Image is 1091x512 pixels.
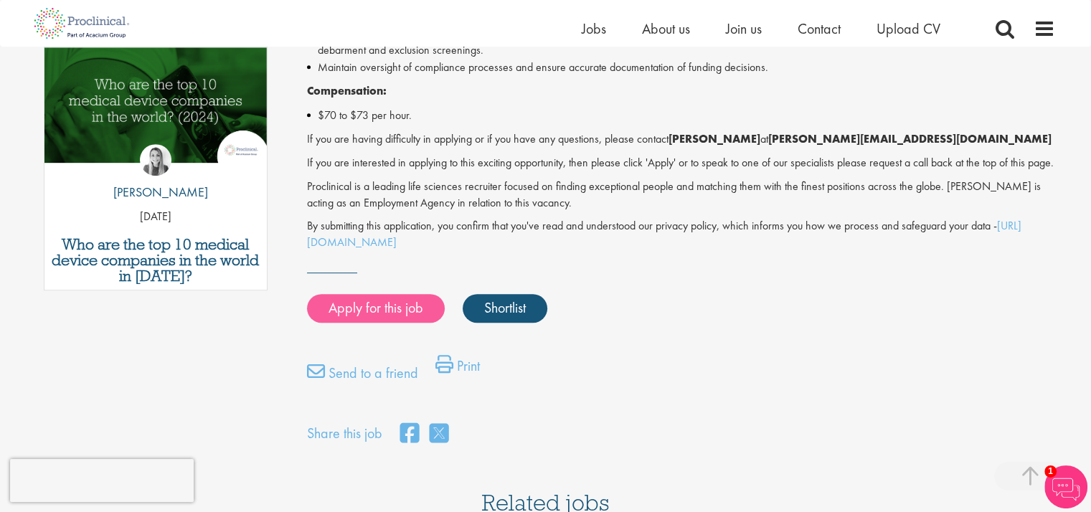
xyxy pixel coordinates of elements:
[307,179,1055,212] p: Proclinical is a leading life sciences recruiter focused on finding exceptional people and matchi...
[463,294,547,323] a: Shortlist
[307,362,418,391] a: Send to a friend
[140,144,171,176] img: Hannah Burke
[307,131,1055,148] p: If you are having difficulty in applying or if you have any questions, please contact at
[307,155,1055,171] p: If you are interested in applying to this exciting opportunity, then please click 'Apply' or to s...
[307,423,382,444] label: Share this job
[52,237,260,284] a: Who are the top 10 medical device companies in the world in [DATE]?
[44,47,268,174] a: Link to a post
[798,19,841,38] a: Contact
[726,19,762,38] a: Join us
[307,83,387,98] strong: Compensation:
[642,19,690,38] a: About us
[44,47,268,163] img: Top 10 Medical Device Companies 2024
[582,19,606,38] a: Jobs
[435,355,480,384] a: Print
[430,419,448,450] a: share on twitter
[768,131,1052,146] strong: [PERSON_NAME][EMAIL_ADDRESS][DOMAIN_NAME]
[1044,465,1057,478] span: 1
[307,218,1021,250] a: [URL][DOMAIN_NAME]
[400,419,419,450] a: share on facebook
[103,144,208,209] a: Hannah Burke [PERSON_NAME]
[10,459,194,502] iframe: reCAPTCHA
[1044,465,1087,508] img: Chatbot
[103,183,208,202] p: [PERSON_NAME]
[307,107,1055,124] li: $70 to $73 per hour.
[44,209,268,225] p: [DATE]
[669,131,760,146] strong: [PERSON_NAME]
[307,294,445,323] a: Apply for this job
[307,218,1055,251] p: By submitting this application, you confirm that you've read and understood our privacy policy, w...
[877,19,940,38] a: Upload CV
[307,59,1055,76] li: Maintain oversight of compliance processes and ensure accurate documentation of funding decisions.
